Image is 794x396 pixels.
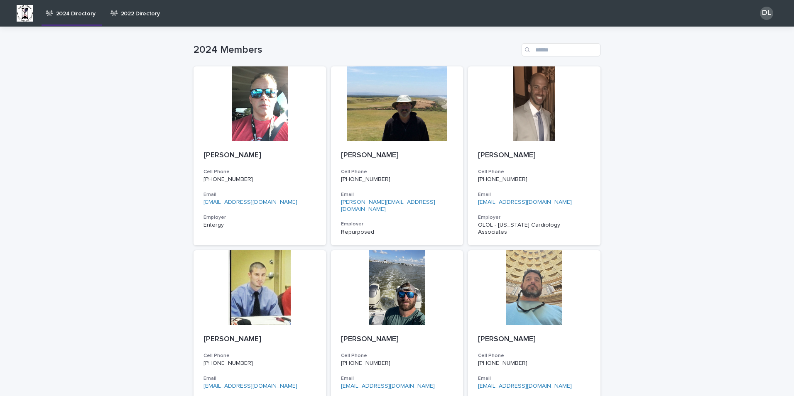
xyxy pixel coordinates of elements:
img: BsxibNoaTPe9uU9VL587 [17,5,33,22]
a: [PERSON_NAME]Cell Phone[PHONE_NUMBER]Email[EMAIL_ADDRESS][DOMAIN_NAME]EmployerEntergy [194,66,326,245]
h3: Email [478,191,591,198]
h3: Cell Phone [478,169,591,175]
p: [PERSON_NAME] [478,151,591,160]
a: [PERSON_NAME]Cell Phone[PHONE_NUMBER]Email[EMAIL_ADDRESS][DOMAIN_NAME]EmployerOLOL - [US_STATE] C... [468,66,600,245]
p: Repurposed [341,229,453,236]
p: OLOL - [US_STATE] Cardiology Associates [478,222,591,236]
a: [PERSON_NAME]Cell Phone[PHONE_NUMBER]Email[PERSON_NAME][EMAIL_ADDRESS][DOMAIN_NAME]EmployerRepurp... [331,66,463,245]
a: [EMAIL_ADDRESS][DOMAIN_NAME] [203,199,297,205]
h3: Cell Phone [203,352,316,359]
h3: Cell Phone [341,169,453,175]
a: [PHONE_NUMBER] [203,176,253,182]
p: Entergy [203,222,316,229]
p: [PERSON_NAME] [203,151,316,160]
h3: Cell Phone [203,169,316,175]
input: Search [522,43,600,56]
h3: Email [341,375,453,382]
p: [PERSON_NAME] [341,335,453,344]
a: [PHONE_NUMBER] [341,176,390,182]
a: [PHONE_NUMBER] [341,360,390,366]
h3: Email [203,191,316,198]
p: [PERSON_NAME] [203,335,316,344]
h3: Employer [203,214,316,221]
h3: Email [341,191,453,198]
a: [PHONE_NUMBER] [478,176,527,182]
h3: Email [478,375,591,382]
h3: Cell Phone [478,352,591,359]
a: [PHONE_NUMBER] [203,360,253,366]
a: [EMAIL_ADDRESS][DOMAIN_NAME] [478,383,572,389]
h3: Employer [341,221,453,227]
p: [PERSON_NAME] [341,151,453,160]
h1: 2024 Members [194,44,518,56]
div: DL [760,7,773,20]
p: [PERSON_NAME] [478,335,591,344]
a: [EMAIL_ADDRESS][DOMAIN_NAME] [341,383,435,389]
h3: Email [203,375,316,382]
a: [EMAIL_ADDRESS][DOMAIN_NAME] [478,199,572,205]
h3: Cell Phone [341,352,453,359]
a: [EMAIL_ADDRESS][DOMAIN_NAME] [203,383,297,389]
a: [PHONE_NUMBER] [478,360,527,366]
h3: Employer [478,214,591,221]
a: [PERSON_NAME][EMAIL_ADDRESS][DOMAIN_NAME] [341,199,435,212]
